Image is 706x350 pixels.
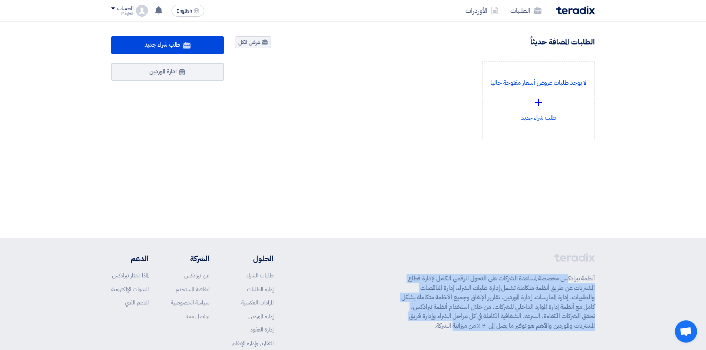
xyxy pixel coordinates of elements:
a: تواصل معنا [185,312,209,320]
img: Teradix logo [556,6,595,14]
span: طلب شراء جديد [145,40,180,49]
p: لا يوجد طلبات عروض أسعار مفتوحة حاليا [488,78,589,88]
a: إدارة الموردين [248,312,274,320]
p: أنظمة تيرادكس مخصصة لمساعدة الشركات على التحول الرقمي الكامل لإدارة قطاع المشتريات عن طريق أنظمة ... [401,274,595,330]
li: الحلول [232,253,274,264]
a: الندوات الإلكترونية [111,285,149,293]
a: المزادات العكسية [241,299,274,307]
div: الحساب [117,6,133,12]
button: English [172,5,204,17]
a: إدارة الطلبات [247,285,274,293]
h4: الطلبات المضافة حديثاً [530,37,595,47]
a: الطلبات [504,2,547,19]
li: الشركة [171,253,209,264]
div: Open chat [675,320,697,343]
a: الدعم الفني [125,299,149,307]
div: طلب شراء جديد [488,68,589,133]
a: طلبات الشراء [246,271,274,280]
a: ادارة الموردين [111,63,224,81]
a: سياسة الخصوصية [171,299,209,307]
div: + [488,91,589,113]
li: الدعم [111,253,149,264]
a: الأوردرات [460,2,504,19]
a: لماذا تختار تيرادكس [112,271,149,280]
a: اتفاقية المستخدم [176,285,209,293]
span: English [176,9,192,14]
a: عرض الكل [235,36,271,48]
a: التقارير وإدارة الإنفاق [232,339,274,347]
a: إدارة العقود [250,326,274,334]
div: Maged [111,11,133,16]
a: عن تيرادكس [184,271,209,280]
img: profile_test.png [136,5,148,17]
